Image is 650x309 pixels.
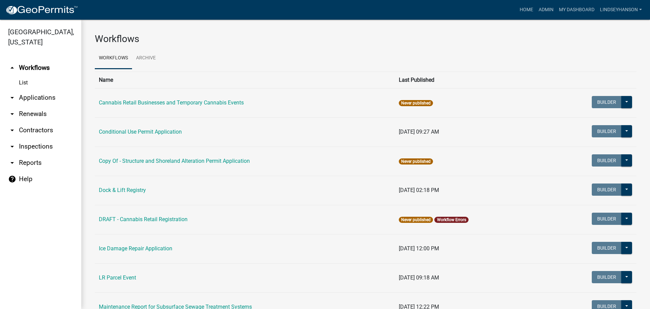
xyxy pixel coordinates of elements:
h3: Workflows [95,33,636,45]
a: Workflow Errors [437,217,466,222]
button: Builder [592,271,622,283]
i: arrow_drop_down [8,159,16,167]
span: Never published [399,158,433,165]
a: DRAFT - Cannabis Retail Registration [99,216,188,223]
span: [DATE] 02:18 PM [399,187,439,193]
i: arrow_drop_up [8,64,16,72]
a: Home [517,3,536,16]
i: arrow_drop_down [8,142,16,151]
span: Never published [399,100,433,106]
i: help [8,175,16,183]
a: Workflows [95,47,132,69]
a: Cannabis Retail Businesses and Temporary Cannabis Events [99,99,244,106]
span: [DATE] 09:18 AM [399,274,439,281]
a: Archive [132,47,160,69]
span: Never published [399,217,433,223]
a: My Dashboard [556,3,597,16]
a: Copy Of - Structure and Shoreland Alteration Permit Application [99,158,250,164]
th: Last Published [395,72,547,88]
a: Dock & Lift Registry [99,187,146,193]
i: arrow_drop_down [8,94,16,102]
button: Builder [592,184,622,196]
i: arrow_drop_down [8,126,16,134]
a: Ice Damage Repair Application [99,245,172,252]
button: Builder [592,213,622,225]
a: Admin [536,3,556,16]
span: [DATE] 09:27 AM [399,129,439,135]
button: Builder [592,96,622,108]
button: Builder [592,125,622,137]
span: [DATE] 12:00 PM [399,245,439,252]
i: arrow_drop_down [8,110,16,118]
a: Lindseyhanson [597,3,645,16]
a: LR Parcel Event [99,274,136,281]
th: Name [95,72,395,88]
button: Builder [592,242,622,254]
a: Conditional Use Permit Application [99,129,182,135]
button: Builder [592,154,622,167]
